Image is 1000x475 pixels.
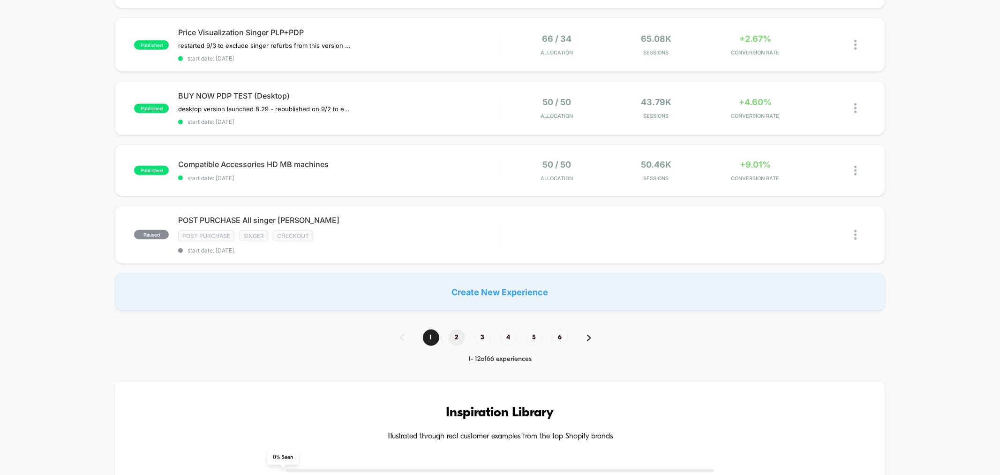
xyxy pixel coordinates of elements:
span: Post Purchase [178,230,234,241]
span: Sessions [609,113,704,119]
span: Singer [239,230,268,241]
div: Create New Experience [115,273,885,311]
span: 66 / 34 [542,34,572,44]
span: paused [134,230,169,239]
span: 1 [423,329,439,346]
span: published [134,40,169,50]
span: published [134,166,169,175]
span: start date: [DATE] [178,55,499,62]
span: +2.67% [739,34,771,44]
img: close [854,230,857,240]
span: 0 % Seen [267,451,299,465]
img: pagination forward [587,335,591,341]
span: 5 [526,329,542,346]
span: start date: [DATE] [178,247,499,254]
span: restarted 9/3 to exclude singer refurbs from this version of the test [178,42,352,49]
span: Sessions [609,49,704,56]
span: Compatible Accessories HD MB machines [178,160,499,169]
span: Allocation [541,49,573,56]
span: CONVERSION RATE [708,113,803,119]
span: start date: [DATE] [178,118,499,125]
span: +9.01% [740,160,771,169]
span: 50 / 50 [543,160,571,169]
span: 4 [500,329,517,346]
span: 43.79k [641,97,671,107]
span: POST PURCHASE All singer [PERSON_NAME] [178,215,499,225]
span: Allocation [541,175,573,182]
span: desktop version launched 8.29﻿ - republished on 9/2 to ensure OOS products dont show the buy now ... [178,105,352,113]
img: close [854,40,857,50]
span: +4.60% [739,97,772,107]
span: 50.46k [641,160,671,169]
span: checkout [273,230,313,241]
span: Price Visualization Singer PLP+PDP [178,28,499,37]
img: close [854,103,857,113]
span: 65.08k [641,34,671,44]
span: published [134,104,169,113]
span: 3 [474,329,491,346]
span: BUY NOW PDP TEST (Desktop) [178,91,499,100]
h4: Illustrated through real customer examples from the top Shopify brands [143,432,857,441]
div: 1 - 12 of 66 experiences [391,355,610,363]
span: Allocation [541,113,573,119]
span: CONVERSION RATE [708,175,803,182]
span: Sessions [609,175,704,182]
span: 6 [552,329,568,346]
img: close [854,166,857,176]
span: CONVERSION RATE [708,49,803,56]
span: 2 [449,329,465,346]
span: start date: [DATE] [178,175,499,182]
span: 50 / 50 [543,97,571,107]
h3: Inspiration Library [143,406,857,421]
